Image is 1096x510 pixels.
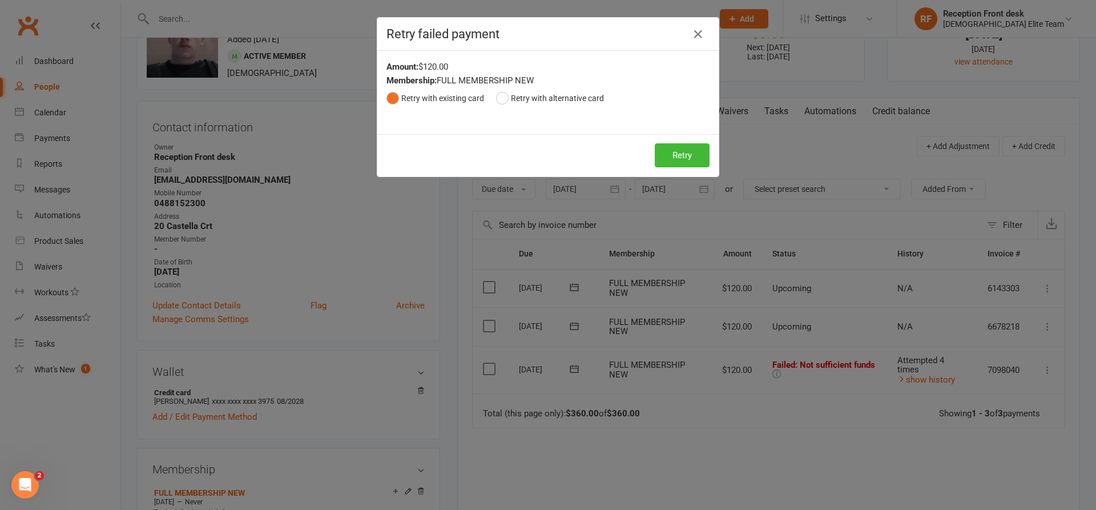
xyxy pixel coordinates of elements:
[386,27,710,41] h4: Retry failed payment
[496,87,604,109] button: Retry with alternative card
[35,471,44,480] span: 2
[689,25,707,43] button: Close
[11,471,39,499] iframe: Intercom live chat
[386,87,484,109] button: Retry with existing card
[655,143,710,167] button: Retry
[386,75,437,86] strong: Membership:
[386,60,710,74] div: $120.00
[386,74,710,87] div: FULL MEMBERSHIP NEW
[386,62,418,72] strong: Amount:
